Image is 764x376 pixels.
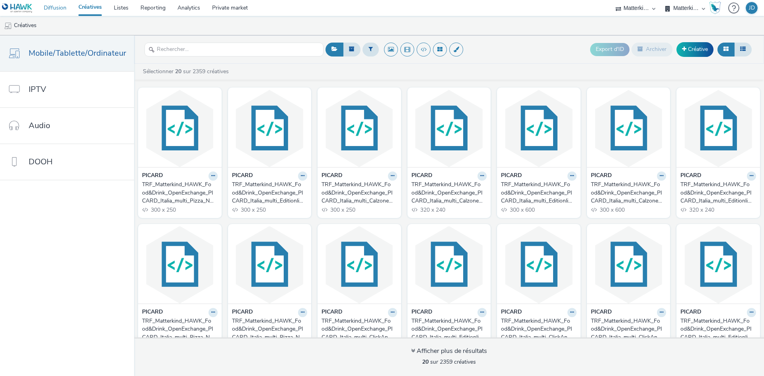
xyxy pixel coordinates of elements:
[589,226,668,304] img: TRF_Matterkind_HAWK_Food&Drink_OpenExchange_PICARD_Italia_multi_ClickAndCollect_N/A-N/A_Display_3...
[411,317,484,341] div: TRF_Matterkind_HAWK_Food&Drink_OpenExchange_PICARD_Italia_multi_Editionlimitee_N/A-N/A_Display_30...
[144,43,324,56] input: Rechercher...
[591,317,667,341] a: TRF_Matterkind_HAWK_Food&Drink_OpenExchange_PICARD_Italia_multi_ClickAndCollect_N/A-N/A_Display_3...
[232,308,253,317] strong: PICARD
[734,43,752,56] button: Liste
[140,226,220,304] img: TRF_Matterkind_HAWK_Food&Drink_OpenExchange_PICARD_Italia_multi_Pizza_N/A-N/A_Display_Special_Xtr...
[240,206,266,214] span: 300 x 250
[590,43,630,56] button: Export d'ID
[232,181,308,205] a: TRF_Matterkind_HAWK_Food&Drink_OpenExchange_PICARD_Italia_multi_Editionlimitee_N/A-IG-300x250_Dis...
[232,317,304,341] div: TRF_Matterkind_HAWK_Food&Drink_OpenExchange_PICARD_Italia_multi_Pizza_N/A-N/A_Display_300x600_Dis...
[599,206,625,214] span: 300 x 600
[501,171,522,181] strong: PICARD
[678,90,758,167] img: TRF_Matterkind_HAWK_Food&Drink_OpenExchange_PICARD_Italia_multi_Editionlimitee_N/A-N/A_Display_32...
[142,68,232,75] a: Sélectionner sur 2359 créatives
[411,181,484,205] div: TRF_Matterkind_HAWK_Food&Drink_OpenExchange_PICARD_Italia_multi_Calzone_N/A-N/A_Display_320x240_D...
[29,120,50,131] span: Audio
[232,181,304,205] div: TRF_Matterkind_HAWK_Food&Drink_OpenExchange_PICARD_Italia_multi_Editionlimitee_N/A-IG-300x250_Dis...
[232,171,253,181] strong: PICARD
[411,308,433,317] strong: PICARD
[411,347,487,356] div: Afficher plus de résultats
[676,42,713,56] a: Créative
[322,317,397,341] a: TRF_Matterkind_HAWK_Food&Drink_OpenExchange_PICARD_Italia_multi_ClickAndCollect_N/A-N/A_Display_3...
[322,181,394,205] div: TRF_Matterkind_HAWK_Food&Drink_OpenExchange_PICARD_Italia_multi_Calzone_N/A-IG-300x250_Display_Sp...
[29,84,46,95] span: IPTV
[422,358,429,366] strong: 20
[411,317,487,341] a: TRF_Matterkind_HAWK_Food&Drink_OpenExchange_PICARD_Italia_multi_Editionlimitee_N/A-N/A_Display_30...
[322,308,343,317] strong: PICARD
[142,171,163,181] strong: PICARD
[140,90,220,167] img: TRF_Matterkind_HAWK_Food&Drink_OpenExchange_PICARD_Italia_multi_Pizza_N/A-IG-300x250_Display_Spec...
[680,181,753,205] div: TRF_Matterkind_HAWK_Food&Drink_OpenExchange_PICARD_Italia_multi_Editionlimitee_N/A-N/A_Display_32...
[680,171,702,181] strong: PICARD
[709,2,721,14] img: Hawk Academy
[509,206,535,214] span: 300 x 600
[322,317,394,341] div: TRF_Matterkind_HAWK_Food&Drink_OpenExchange_PICARD_Italia_multi_ClickAndCollect_N/A-N/A_Display_3...
[501,317,577,341] a: TRF_Matterkind_HAWK_Food&Drink_OpenExchange_PICARD_Italia_multi_ClickAndCollect_N/A-N/A_Display_3...
[499,226,579,304] img: TRF_Matterkind_HAWK_Food&Drink_OpenExchange_PICARD_Italia_multi_ClickAndCollect_N/A-N/A_Display_3...
[717,43,735,56] button: Grille
[320,226,399,304] img: TRF_Matterkind_HAWK_Food&Drink_OpenExchange_PICARD_Italia_multi_ClickAndCollect_N/A-N/A_Display_3...
[499,90,579,167] img: TRF_Matterkind_HAWK_Food&Drink_OpenExchange_PICARD_Italia_multi_Editionlimitee_N/A-N/A_Display_Sp...
[142,181,218,205] a: TRF_Matterkind_HAWK_Food&Drink_OpenExchange_PICARD_Italia_multi_Pizza_N/A-IG-300x250_Display_Spec...
[322,171,343,181] strong: PICARD
[29,47,126,59] span: Mobile/Tablette/Ordinateur
[501,181,577,205] a: TRF_Matterkind_HAWK_Food&Drink_OpenExchange_PICARD_Italia_multi_Editionlimitee_N/A-N/A_Display_Sp...
[591,317,663,341] div: TRF_Matterkind_HAWK_Food&Drink_OpenExchange_PICARD_Italia_multi_ClickAndCollect_N/A-N/A_Display_3...
[230,90,310,167] img: TRF_Matterkind_HAWK_Food&Drink_OpenExchange_PICARD_Italia_multi_Editionlimitee_N/A-IG-300x250_Dis...
[680,317,753,341] div: TRF_Matterkind_HAWK_Food&Drink_OpenExchange_PICARD_Italia_multi_Editionlimitee_N/A-N/A_Display_32...
[411,181,487,205] a: TRF_Matterkind_HAWK_Food&Drink_OpenExchange_PICARD_Italia_multi_Calzone_N/A-N/A_Display_320x240_D...
[175,68,181,75] strong: 20
[232,317,308,341] a: TRF_Matterkind_HAWK_Food&Drink_OpenExchange_PICARD_Italia_multi_Pizza_N/A-N/A_Display_300x600_Dis...
[688,206,714,214] span: 320 x 240
[589,90,668,167] img: TRF_Matterkind_HAWK_Food&Drink_OpenExchange_PICARD_Italia_multi_Calzone_N/A-N/A_Display_Special_X...
[142,317,218,341] a: TRF_Matterkind_HAWK_Food&Drink_OpenExchange_PICARD_Italia_multi_Pizza_N/A-N/A_Display_Special_Xtr...
[678,226,758,304] img: TRF_Matterkind_HAWK_Food&Drink_OpenExchange_PICARD_Italia_multi_Editionlimitee_N/A-N/A_Display_32...
[329,206,355,214] span: 300 x 250
[501,181,573,205] div: TRF_Matterkind_HAWK_Food&Drink_OpenExchange_PICARD_Italia_multi_Editionlimitee_N/A-N/A_Display_Sp...
[322,181,397,205] a: TRF_Matterkind_HAWK_Food&Drink_OpenExchange_PICARD_Italia_multi_Calzone_N/A-IG-300x250_Display_Sp...
[680,308,702,317] strong: PICARD
[150,206,176,214] span: 300 x 250
[409,90,489,167] img: TRF_Matterkind_HAWK_Food&Drink_OpenExchange_PICARD_Italia_multi_Calzone_N/A-N/A_Display_320x240_D...
[320,90,399,167] img: TRF_Matterkind_HAWK_Food&Drink_OpenExchange_PICARD_Italia_multi_Calzone_N/A-IG-300x250_Display_Sp...
[591,308,612,317] strong: PICARD
[2,3,33,13] img: undefined Logo
[631,43,672,56] button: Archiver
[142,308,163,317] strong: PICARD
[409,226,489,304] img: TRF_Matterkind_HAWK_Food&Drink_OpenExchange_PICARD_Italia_multi_Editionlimitee_N/A-N/A_Display_30...
[680,181,756,205] a: TRF_Matterkind_HAWK_Food&Drink_OpenExchange_PICARD_Italia_multi_Editionlimitee_N/A-N/A_Display_32...
[142,317,214,341] div: TRF_Matterkind_HAWK_Food&Drink_OpenExchange_PICARD_Italia_multi_Pizza_N/A-N/A_Display_Special_Xtr...
[419,206,445,214] span: 320 x 240
[142,181,214,205] div: TRF_Matterkind_HAWK_Food&Drink_OpenExchange_PICARD_Italia_multi_Pizza_N/A-IG-300x250_Display_Spec...
[501,308,522,317] strong: PICARD
[591,181,667,205] a: TRF_Matterkind_HAWK_Food&Drink_OpenExchange_PICARD_Italia_multi_Calzone_N/A-N/A_Display_Special_X...
[29,156,53,168] span: DOOH
[680,317,756,341] a: TRF_Matterkind_HAWK_Food&Drink_OpenExchange_PICARD_Italia_multi_Editionlimitee_N/A-N/A_Display_32...
[709,2,724,14] a: Hawk Academy
[411,171,433,181] strong: PICARD
[422,358,476,366] span: sur 2359 créatives
[230,226,310,304] img: TRF_Matterkind_HAWK_Food&Drink_OpenExchange_PICARD_Italia_multi_Pizza_N/A-N/A_Display_300x600_Dis...
[749,2,755,14] div: JD
[591,171,612,181] strong: PICARD
[4,22,12,30] img: mobile
[591,181,663,205] div: TRF_Matterkind_HAWK_Food&Drink_OpenExchange_PICARD_Italia_multi_Calzone_N/A-N/A_Display_Special_X...
[501,317,573,341] div: TRF_Matterkind_HAWK_Food&Drink_OpenExchange_PICARD_Italia_multi_ClickAndCollect_N/A-N/A_Display_3...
